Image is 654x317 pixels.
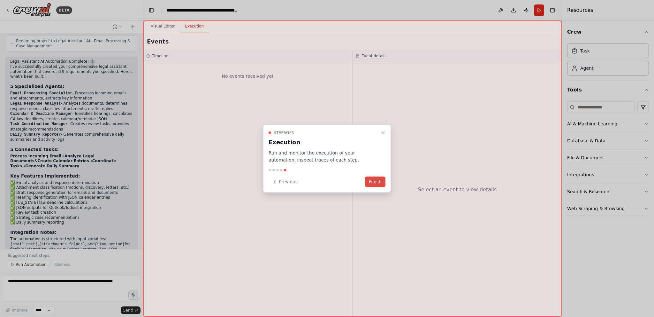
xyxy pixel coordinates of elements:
button: Close walkthrough [379,129,387,136]
h3: Execution [269,138,378,147]
button: Previous [269,177,301,187]
button: Hide left sidebar [147,6,156,15]
p: Run and monitor the execution of your automation, inspect traces of each step. [269,149,378,164]
button: Finish [365,177,385,187]
span: Step 5 of 5 [274,130,294,135]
